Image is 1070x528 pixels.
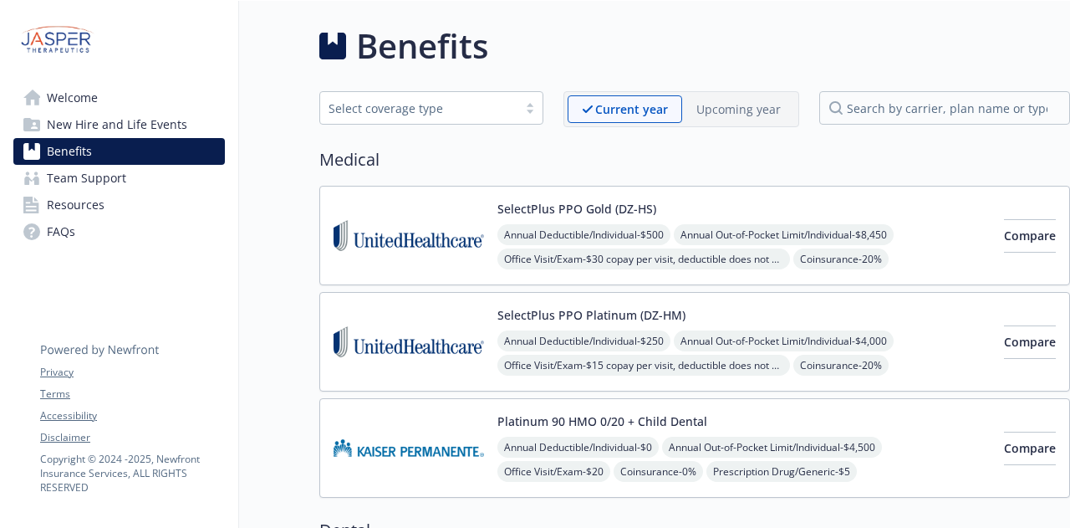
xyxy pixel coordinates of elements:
[819,91,1070,125] input: search by carrier, plan name or type
[334,200,484,271] img: United Healthcare Insurance Company carrier logo
[319,147,1070,172] h2: Medical
[674,331,894,351] span: Annual Out-of-Pocket Limit/Individual - $4,000
[13,111,225,138] a: New Hire and Life Events
[497,224,670,245] span: Annual Deductible/Individual - $500
[329,100,509,117] div: Select coverage type
[40,387,224,402] a: Terms
[662,437,882,458] span: Annual Out-of-Pocket Limit/Individual - $4,500
[47,111,187,138] span: New Hire and Life Events
[497,355,790,376] span: Office Visit/Exam - $15 copay per visit, deductible does not apply
[1004,228,1056,243] span: Compare
[1004,326,1056,359] button: Compare
[497,249,790,269] span: Office Visit/Exam - $30 copay per visit, deductible does not apply
[13,192,225,218] a: Resources
[47,192,104,218] span: Resources
[47,165,126,192] span: Team Support
[497,437,659,458] span: Annual Deductible/Individual - $0
[1004,432,1056,465] button: Compare
[674,224,894,245] span: Annual Out-of-Pocket Limit/Individual - $8,450
[793,355,889,376] span: Coinsurance - 20%
[356,21,488,71] h1: Benefits
[595,100,668,118] p: Current year
[497,200,656,218] button: SelectPlus PPO Gold (DZ-HS)
[40,430,224,445] a: Disclaimer
[497,306,685,324] button: SelectPlus PPO Platinum (DZ-HM)
[13,85,225,111] a: Welcome
[1004,440,1056,456] span: Compare
[40,452,224,495] p: Copyright © 2024 - 2025 , Newfront Insurance Services, ALL RIGHTS RESERVED
[13,138,225,165] a: Benefits
[47,85,98,111] span: Welcome
[497,461,610,482] span: Office Visit/Exam - $20
[13,218,225,245] a: FAQs
[1004,219,1056,253] button: Compare
[40,408,224,423] a: Accessibility
[497,413,707,430] button: Platinum 90 HMO 0/20 + Child Dental
[47,138,92,165] span: Benefits
[1004,334,1056,350] span: Compare
[13,165,225,192] a: Team Support
[706,461,857,482] span: Prescription Drug/Generic - $5
[334,306,484,377] img: United Healthcare Insurance Company carrier logo
[47,218,75,245] span: FAQs
[334,413,484,484] img: Kaiser Permanente Insurance Company carrier logo
[793,249,889,269] span: Coinsurance - 20%
[40,365,224,380] a: Privacy
[497,331,670,351] span: Annual Deductible/Individual - $250
[614,461,703,482] span: Coinsurance - 0%
[696,100,781,118] p: Upcoming year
